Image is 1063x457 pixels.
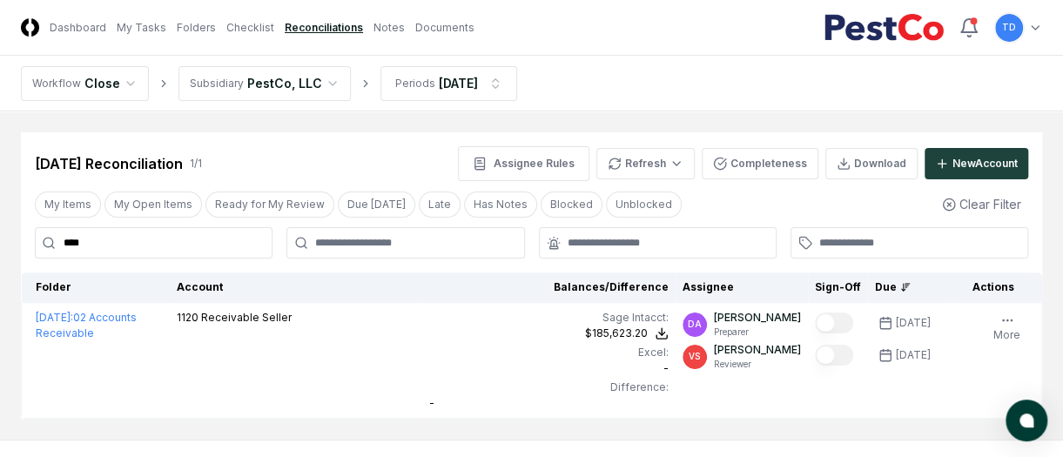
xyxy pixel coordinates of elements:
[32,76,81,91] div: Workflow
[990,310,1024,346] button: More
[993,12,1025,44] button: TD
[1002,21,1016,34] span: TD
[714,342,801,358] p: [PERSON_NAME]
[925,148,1028,179] button: NewAccount
[373,20,405,36] a: Notes
[429,345,669,360] div: Excel:
[395,76,435,91] div: Periods
[439,74,478,92] div: [DATE]
[585,326,669,341] button: $185,623.20
[35,192,101,218] button: My Items
[22,272,170,303] th: Folder
[896,315,931,331] div: [DATE]
[429,345,669,376] div: -
[190,156,202,171] div: 1 / 1
[50,20,106,36] a: Dashboard
[1006,400,1047,441] button: atlas-launcher
[177,311,198,324] span: 1120
[205,192,334,218] button: Ready for My Review
[702,148,818,179] button: Completeness
[541,192,602,218] button: Blocked
[415,20,474,36] a: Documents
[824,14,945,42] img: PestCo logo
[959,279,1028,295] div: Actions
[21,66,517,101] nav: breadcrumb
[104,192,202,218] button: My Open Items
[36,311,137,339] a: [DATE]:02 Accounts Receivable
[935,188,1028,220] button: Clear Filter
[952,156,1018,171] div: New Account
[429,380,669,395] div: Difference:
[825,148,918,179] button: Download
[808,272,868,303] th: Sign-Off
[585,326,648,341] div: $185,623.20
[35,153,183,174] div: [DATE] Reconciliation
[596,148,695,179] button: Refresh
[36,311,73,324] span: [DATE] :
[21,18,39,37] img: Logo
[689,350,700,363] span: VS
[714,326,801,339] p: Preparer
[177,279,416,295] div: Account
[606,192,682,218] button: Unblocked
[285,20,363,36] a: Reconciliations
[458,146,589,181] button: Assignee Rules
[419,192,461,218] button: Late
[896,347,931,363] div: [DATE]
[201,311,292,324] span: Receivable Seller
[815,345,853,366] button: Mark complete
[429,395,669,411] div: -
[714,310,801,326] p: [PERSON_NAME]
[226,20,274,36] a: Checklist
[422,272,676,303] th: Balances/Difference
[338,192,415,218] button: Due Today
[815,313,853,333] button: Mark complete
[117,20,166,36] a: My Tasks
[380,66,517,101] button: Periods[DATE]
[676,272,808,303] th: Assignee
[875,279,945,295] div: Due
[688,318,702,331] span: DA
[714,358,801,371] p: Reviewer
[190,76,244,91] div: Subsidiary
[464,192,537,218] button: Has Notes
[429,310,669,326] div: Sage Intacct :
[177,20,216,36] a: Folders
